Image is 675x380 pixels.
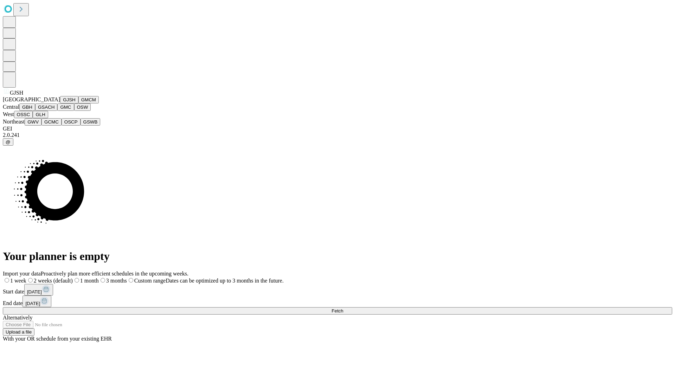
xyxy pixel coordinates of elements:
input: Custom rangeDates can be optimized up to 3 months in the future. [129,278,133,283]
span: 3 months [106,278,127,284]
h1: Your planner is empty [3,250,672,263]
span: Custom range [134,278,166,284]
button: Fetch [3,307,672,315]
span: Dates can be optimized up to 3 months in the future. [166,278,283,284]
input: 2 weeks (default) [28,278,33,283]
button: GBH [19,103,35,111]
button: GMCM [78,96,99,103]
span: Fetch [332,308,343,313]
div: 2.0.241 [3,132,672,138]
span: With your OR schedule from your existing EHR [3,336,112,342]
input: 3 months [101,278,105,283]
input: 1 month [75,278,79,283]
button: GWV [25,118,41,126]
span: 2 weeks (default) [34,278,73,284]
span: [DATE] [27,289,42,294]
button: GCMC [41,118,62,126]
span: GJSH [10,90,23,96]
span: Import your data [3,271,41,277]
button: GSACH [35,103,57,111]
span: [DATE] [25,301,40,306]
button: OSCP [62,118,81,126]
button: Upload a file [3,328,34,336]
div: End date [3,296,672,307]
span: 1 week [10,278,26,284]
button: GJSH [60,96,78,103]
div: GEI [3,126,672,132]
button: GMC [57,103,74,111]
span: [GEOGRAPHIC_DATA] [3,96,60,102]
span: Central [3,104,19,110]
button: GSWB [81,118,101,126]
span: @ [6,139,11,145]
button: OSW [74,103,91,111]
span: West [3,111,14,117]
button: [DATE] [24,284,53,296]
input: 1 week [5,278,9,283]
button: @ [3,138,13,146]
button: OSSC [14,111,33,118]
span: Northeast [3,119,25,125]
button: [DATE] [22,296,51,307]
span: Proactively plan more efficient schedules in the upcoming weeks. [41,271,188,277]
span: Alternatively [3,315,32,321]
button: GLH [33,111,48,118]
span: 1 month [80,278,99,284]
div: Start date [3,284,672,296]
